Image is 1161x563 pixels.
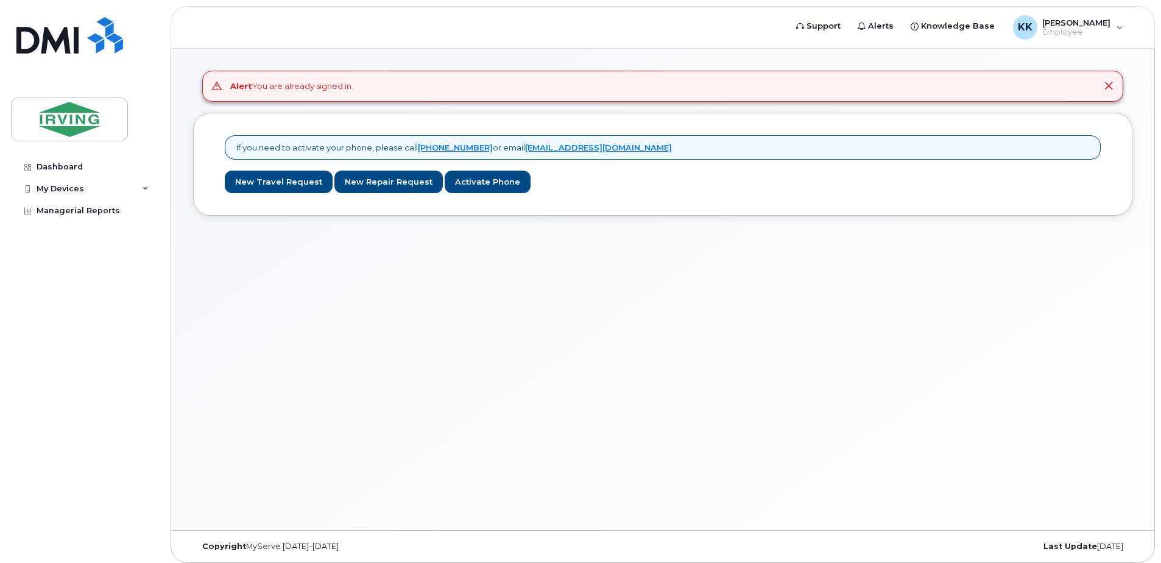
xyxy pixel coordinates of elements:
[525,143,672,152] a: [EMAIL_ADDRESS][DOMAIN_NAME]
[230,81,252,91] strong: Alert
[202,542,246,551] strong: Copyright
[334,171,443,193] a: New Repair Request
[445,171,531,193] a: Activate Phone
[236,142,672,154] p: If you need to activate your phone, please call or email
[418,143,493,152] a: [PHONE_NUMBER]
[819,542,1132,551] div: [DATE]
[1043,542,1097,551] strong: Last Update
[225,171,333,193] a: New Travel Request
[193,542,506,551] div: MyServe [DATE]–[DATE]
[230,80,353,92] div: You are already signed in.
